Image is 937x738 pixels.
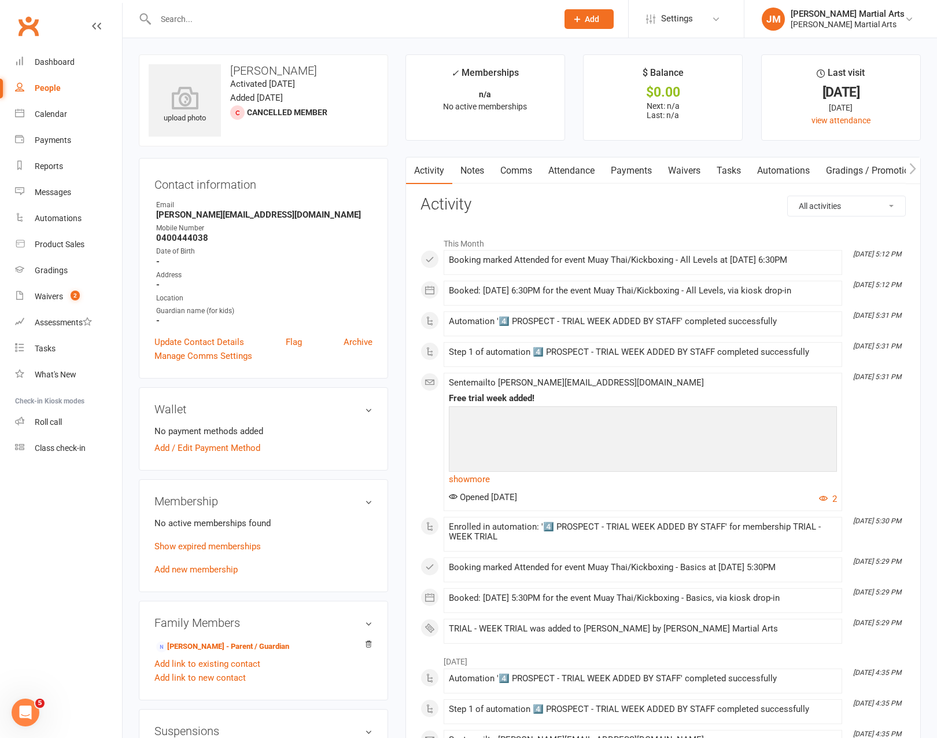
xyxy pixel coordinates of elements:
span: Settings [661,6,693,32]
li: [DATE] [420,649,906,668]
h3: Family Members [154,616,372,629]
a: Messages [15,179,122,205]
strong: n/a [479,90,491,99]
a: Add link to existing contact [154,657,260,671]
a: Gradings / Promotions [818,157,927,184]
a: Class kiosk mode [15,435,122,461]
a: Waivers 2 [15,284,122,310]
div: Step 1 of automation 4️⃣ PROSPECT - TRIAL WEEK ADDED BY STAFF completed successfully [449,347,837,357]
div: upload photo [149,86,221,124]
span: Sent email to [PERSON_NAME][EMAIL_ADDRESS][DOMAIN_NAME] [449,377,704,388]
i: [DATE] 5:31 PM [853,373,901,381]
span: Cancelled member [247,108,327,117]
a: view attendance [811,116,870,125]
i: [DATE] 5:31 PM [853,342,901,350]
a: Waivers [660,157,709,184]
a: Add new membership [154,564,238,575]
div: TRIAL - WEEK TRIAL was added to [PERSON_NAME] by [PERSON_NAME] Martial Arts [449,624,837,634]
div: JM [762,8,785,31]
a: Gradings [15,258,122,284]
div: [PERSON_NAME] Martial Arts [791,19,905,30]
i: ✓ [451,68,459,79]
li: No payment methods added [154,424,372,438]
h3: Suspensions [154,725,372,737]
a: Notes [452,157,492,184]
div: Address [156,270,372,281]
div: Calendar [35,109,67,119]
div: Free trial week added! [449,394,837,403]
div: Memberships [451,65,519,87]
i: [DATE] 5:29 PM [853,619,901,627]
div: Payments [35,135,71,145]
a: Activity [406,157,452,184]
span: 2 [71,291,80,300]
a: Calendar [15,101,122,127]
div: Automation '4️⃣ PROSPECT - TRIAL WEEK ADDED BY STAFF' completed successfully [449,674,837,684]
div: [DATE] [772,86,910,98]
div: Roll call [35,417,62,427]
a: Reports [15,153,122,179]
i: [DATE] 4:35 PM [853,730,901,738]
div: Last visit [817,65,865,86]
h3: [PERSON_NAME] [149,64,378,77]
div: Booking marked Attended for event Muay Thai/Kickboxing - Basics at [DATE] 5:30PM [449,563,837,572]
div: Reports [35,161,63,171]
li: This Month [420,232,906,250]
button: Add [565,9,614,29]
div: Date of Birth [156,246,372,257]
strong: - [156,256,372,267]
h3: Contact information [154,174,372,191]
a: Assessments [15,310,122,336]
iframe: Intercom live chat [12,699,39,726]
div: Dashboard [35,57,75,67]
span: Add [585,14,599,24]
a: Flag [286,335,302,349]
i: [DATE] 4:35 PM [853,669,901,677]
time: Activated [DATE] [230,79,295,89]
input: Search... [152,11,549,27]
div: What's New [35,370,76,379]
div: Product Sales [35,240,84,249]
div: Enrolled in automation: '4️⃣ PROSPECT - TRIAL WEEK ADDED BY STAFF' for membership TRIAL - WEEK TRIAL [449,522,837,542]
div: Step 1 of automation 4️⃣ PROSPECT - TRIAL WEEK ADDED BY STAFF completed successfully [449,704,837,714]
a: Attendance [540,157,603,184]
div: $0.00 [594,86,732,98]
p: Next: n/a Last: n/a [594,101,732,120]
span: Opened [DATE] [449,492,517,502]
a: What's New [15,362,122,388]
i: [DATE] 5:31 PM [853,311,901,320]
strong: - [156,280,372,290]
a: Show expired memberships [154,541,261,552]
a: [PERSON_NAME] - Parent / Guardian [156,641,289,653]
div: Guardian name (for kids) [156,306,372,317]
a: Add link to new contact [154,671,246,685]
a: Product Sales [15,232,122,258]
i: [DATE] 4:35 PM [853,699,901,707]
a: Payments [603,157,660,184]
div: Mobile Number [156,223,372,234]
div: Automation '4️⃣ PROSPECT - TRIAL WEEK ADDED BY STAFF' completed successfully [449,317,837,326]
strong: - [156,315,372,326]
a: Automations [749,157,818,184]
a: Manage Comms Settings [154,349,252,363]
button: 2 [819,492,837,506]
div: Location [156,293,372,304]
div: Messages [35,188,71,197]
a: show more [449,471,837,487]
a: Add / Edit Payment Method [154,441,260,455]
span: No active memberships [443,102,527,111]
div: People [35,83,61,93]
div: [DATE] [772,101,910,114]
a: People [15,75,122,101]
a: Dashboard [15,49,122,75]
i: [DATE] 5:29 PM [853,557,901,566]
div: Automations [35,214,82,223]
span: 5 [35,699,45,708]
div: [PERSON_NAME] Martial Arts [791,9,905,19]
div: $ Balance [643,65,684,86]
h3: Wallet [154,403,372,416]
time: Added [DATE] [230,93,283,103]
strong: 0400444038 [156,233,372,243]
div: Class check-in [35,443,86,453]
a: Payments [15,127,122,153]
